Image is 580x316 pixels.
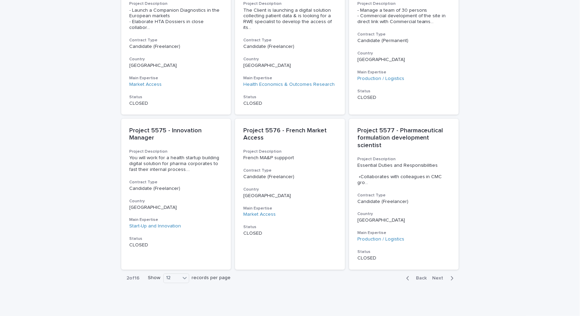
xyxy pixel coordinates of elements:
[357,156,451,162] h3: Project Description
[357,163,451,186] span: Essential Duties and Responsibilities •Collaborates with colleagues in CMC gro ...
[243,168,337,173] h3: Contract Type
[243,187,337,192] h3: Country
[357,193,451,198] h3: Contract Type
[130,180,223,185] h3: Contract Type
[357,163,451,186] div: Essential Duties and Responsibilities •Collaborates with colleagues in CMC group to develop stabl...
[130,243,223,248] p: CLOSED
[130,224,181,230] a: Start-Up and Innovation
[130,186,223,192] p: Candidate (Freelancer)
[243,82,335,88] a: Health Economics & Outcomes Research
[243,231,337,237] p: CLOSED
[430,275,459,282] button: Next
[243,212,276,218] a: Market Access
[130,198,223,204] h3: Country
[357,32,451,37] h3: Contract Type
[164,275,180,282] div: 12
[130,127,223,142] p: Project 5575 - Innovation Manager
[243,149,337,154] h3: Project Description
[349,119,459,270] a: Project 5577 - Pharmaceutical formulation development scientistProject DescriptionEssential Dutie...
[357,95,451,101] p: CLOSED
[243,63,337,69] p: [GEOGRAPHIC_DATA]
[130,8,223,31] span: - Launch a Companion Diagnostics in the European markets - Elaborate HTA Dossiers in close collab...
[357,249,451,255] h3: Status
[192,275,231,281] p: records per page
[243,8,337,31] span: The Client is launching a digital solution collecting patient data & is looking for a RWE special...
[357,70,451,75] h3: Main Expertise
[121,270,145,287] p: 2 of 16
[357,256,451,262] p: CLOSED
[130,1,223,7] h3: Project Description
[243,193,337,199] p: [GEOGRAPHIC_DATA]
[243,101,337,106] p: CLOSED
[357,218,451,224] p: [GEOGRAPHIC_DATA]
[243,38,337,43] h3: Contract Type
[357,237,404,243] a: Production / Logistics
[243,44,337,50] p: Candidate (Freelancer)
[357,89,451,94] h3: Status
[357,57,451,63] p: [GEOGRAPHIC_DATA]
[130,155,223,172] span: You will work for a health startup building digital solution for pharma corporates to fast their ...
[243,127,337,142] p: Project 5576 - French Market Access
[357,8,451,25] span: - Manage a team of 30 persons - Commercial development of the site in direct link with Commercial...
[357,38,451,44] p: Candidate (Permanent)
[243,174,337,180] p: Candidate (Freelancer)
[130,63,223,69] p: [GEOGRAPHIC_DATA]
[357,51,451,56] h3: Country
[243,225,337,230] h3: Status
[130,205,223,211] p: [GEOGRAPHIC_DATA]
[130,94,223,100] h3: Status
[130,149,223,154] h3: Project Description
[243,206,337,211] h3: Main Expertise
[130,57,223,62] h3: Country
[357,212,451,217] h3: Country
[130,82,162,88] a: Market Access
[121,119,231,270] a: Project 5575 - Innovation ManagerProject DescriptionYou will work for a health startup building d...
[130,44,223,50] p: Candidate (Freelancer)
[243,75,337,81] h3: Main Expertise
[412,276,427,281] span: Back
[130,101,223,106] p: CLOSED
[243,1,337,7] h3: Project Description
[243,94,337,100] h3: Status
[357,199,451,205] p: Candidate (Freelancer)
[433,276,448,281] span: Next
[357,76,404,82] a: Production / Logistics
[401,275,430,282] button: Back
[130,236,223,242] h3: Status
[148,275,161,281] p: Show
[357,127,451,150] p: Project 5577 - Pharmaceutical formulation development scientist
[243,57,337,62] h3: Country
[243,155,294,160] span: French MA&P suppport
[130,75,223,81] h3: Main Expertise
[235,119,345,270] a: Project 5576 - French Market AccessProject DescriptionFrench MA&P suppportContract TypeCandidate ...
[357,231,451,236] h3: Main Expertise
[130,38,223,43] h3: Contract Type
[130,217,223,223] h3: Main Expertise
[357,1,451,7] h3: Project Description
